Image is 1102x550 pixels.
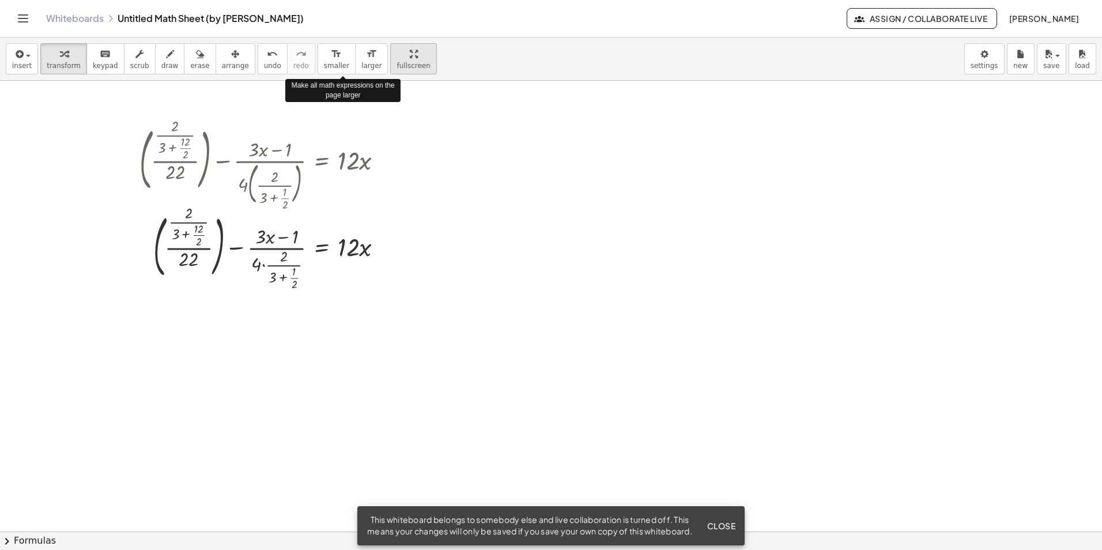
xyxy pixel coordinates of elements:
span: transform [47,62,81,70]
span: undo [264,62,281,70]
button: keyboardkeypad [86,43,124,74]
button: save [1037,43,1066,74]
button: insert [6,43,38,74]
span: settings [971,62,998,70]
i: undo [267,47,278,61]
button: Close [702,515,740,536]
button: [PERSON_NAME] [999,8,1088,29]
span: load [1075,62,1090,70]
span: [PERSON_NAME] [1009,13,1079,24]
div: This whiteboard belongs to somebody else and live collaboration is turned off. This means your ch... [367,514,693,537]
button: settings [964,43,1005,74]
button: draw [155,43,185,74]
span: scrub [130,62,149,70]
button: erase [184,43,216,74]
i: format_size [331,47,342,61]
button: redoredo [287,43,315,74]
span: Close [707,521,735,531]
i: format_size [366,47,377,61]
div: Make all math expressions on the page larger [285,79,401,102]
span: save [1043,62,1059,70]
button: transform [40,43,87,74]
button: arrange [216,43,255,74]
button: new [1007,43,1035,74]
span: arrange [222,62,249,70]
button: Toggle navigation [14,9,32,28]
button: fullscreen [390,43,436,74]
span: new [1013,62,1028,70]
button: load [1069,43,1096,74]
span: draw [161,62,179,70]
span: smaller [324,62,349,70]
i: keyboard [100,47,111,61]
button: format_sizesmaller [318,43,356,74]
a: Whiteboards [46,13,104,24]
i: redo [296,47,307,61]
button: format_sizelarger [355,43,388,74]
span: erase [190,62,209,70]
span: keypad [93,62,118,70]
button: Assign / Collaborate Live [847,8,997,29]
span: larger [361,62,382,70]
span: Assign / Collaborate Live [856,13,987,24]
span: insert [12,62,32,70]
span: redo [293,62,309,70]
span: fullscreen [397,62,430,70]
button: undoundo [258,43,288,74]
button: scrub [124,43,156,74]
